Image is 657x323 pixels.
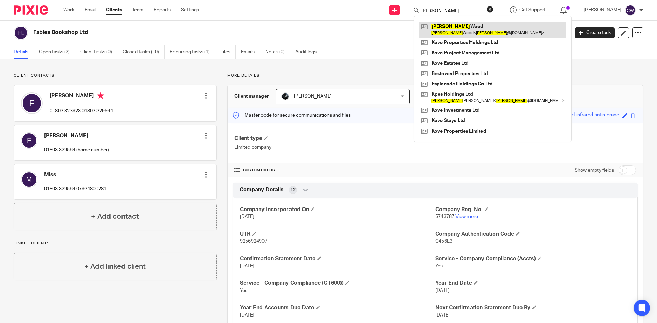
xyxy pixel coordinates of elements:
span: 9256924907 [240,239,267,244]
span: [PERSON_NAME] [294,94,332,99]
span: Yes [435,264,443,268]
a: Closed tasks (10) [123,45,165,59]
a: Details [14,45,34,59]
p: 01803 329564 (home number) [44,147,109,153]
span: [DATE] [240,313,254,318]
h4: UTR [240,231,435,238]
h4: Next Confirmation Statement Due By [435,304,631,311]
img: svg%3E [21,171,37,188]
span: Get Support [519,8,546,12]
p: Linked clients [14,241,217,246]
a: Settings [181,6,199,13]
h4: Service - Company Compliance (Accts) [435,255,631,263]
span: 12 [290,187,296,193]
span: [DATE] [435,313,450,318]
h4: + Add contact [91,211,139,222]
h2: Fables Bookshop Ltd [33,29,458,36]
img: svg%3E [625,5,636,16]
span: [DATE] [240,214,254,219]
h4: Company Reg. No. [435,206,631,213]
a: Recurring tasks (1) [170,45,215,59]
h4: Miss [44,171,106,178]
span: 5743787 [435,214,454,219]
p: Master code for secure communications and files [233,112,351,119]
a: Audit logs [295,45,322,59]
p: 01803 323923 01803 329564 [50,108,113,115]
p: Limited company [234,144,435,151]
a: View more [455,214,478,219]
h4: Service - Company Compliance (CT600)) [240,280,435,287]
label: Show empty fields [575,167,614,174]
p: Client contacts [14,73,217,78]
h4: Confirmation Statement Date [240,255,435,263]
a: Open tasks (2) [39,45,75,59]
h4: Year End Accounts Due Date [240,304,435,311]
a: Files [220,45,236,59]
h4: Company Incorporated On [240,206,435,213]
h3: Client manager [234,93,269,100]
a: Reports [154,6,171,13]
h4: [PERSON_NAME] [50,92,113,101]
a: Notes (0) [265,45,290,59]
img: Pixie [14,5,48,15]
p: [PERSON_NAME] [584,6,621,13]
h4: + Add linked client [84,261,146,272]
a: Email [85,6,96,13]
img: svg%3E [14,26,28,40]
img: 1000002122.jpg [281,92,289,100]
a: Team [132,6,143,13]
div: tailored-infrared-satin-crane [558,111,619,119]
a: Client tasks (0) [80,45,117,59]
a: Clients [106,6,122,13]
input: Search [421,8,482,14]
h4: CUSTOM FIELDS [234,167,435,173]
i: Primary [97,92,104,99]
a: Create task [575,27,615,38]
h4: [PERSON_NAME] [44,132,109,139]
h4: Company Authentication Code [435,231,631,238]
span: C456E3 [435,239,452,244]
span: [DATE] [435,288,450,293]
p: More details [227,73,643,78]
span: [DATE] [240,264,254,268]
button: Clear [487,6,493,13]
a: Work [63,6,74,13]
h4: Year End Date [435,280,631,287]
h4: Client type [234,135,435,142]
span: Yes [240,288,247,293]
img: svg%3E [21,132,37,149]
p: 01803 329564 07934800281 [44,186,106,192]
img: svg%3E [21,92,43,114]
a: Emails [241,45,260,59]
span: Company Details [240,186,284,193]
